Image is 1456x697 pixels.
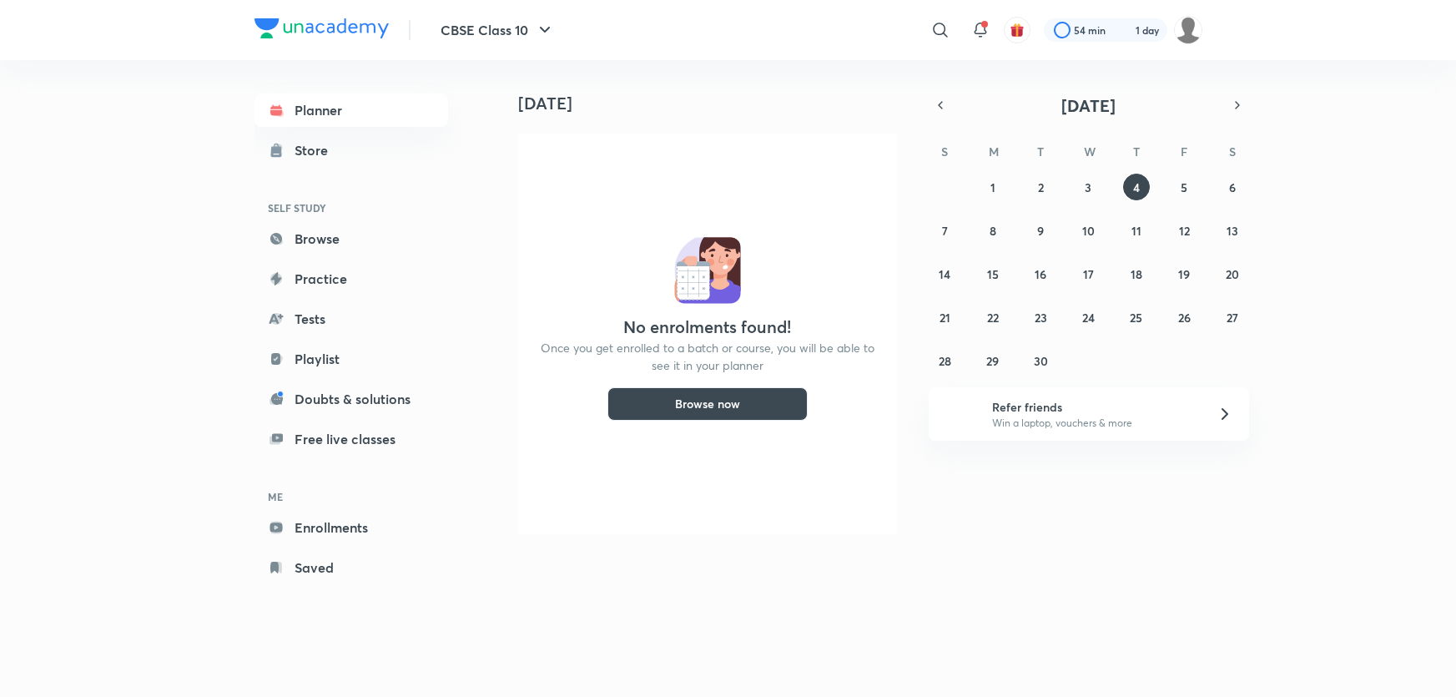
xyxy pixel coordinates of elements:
button: September 23, 2025 [1027,304,1054,331]
button: avatar [1004,17,1030,43]
abbr: September 20, 2025 [1226,266,1239,282]
h6: SELF STUDY [254,194,448,222]
a: Company Logo [254,18,389,43]
button: September 8, 2025 [980,217,1006,244]
a: Planner [254,93,448,127]
h6: Refer friends [992,398,1197,416]
abbr: September 13, 2025 [1227,223,1238,239]
abbr: September 7, 2025 [942,223,948,239]
img: Company Logo [254,18,389,38]
button: CBSE Class 10 [431,13,565,47]
button: September 5, 2025 [1171,174,1197,200]
abbr: September 11, 2025 [1131,223,1141,239]
button: September 22, 2025 [980,304,1006,331]
a: Free live classes [254,422,448,456]
button: Browse now [607,387,808,421]
button: [DATE] [952,93,1226,117]
abbr: Friday [1181,144,1187,159]
abbr: September 5, 2025 [1181,179,1187,195]
abbr: Sunday [941,144,948,159]
img: referral [942,397,975,431]
button: September 18, 2025 [1123,260,1150,287]
button: September 16, 2025 [1027,260,1054,287]
a: Enrollments [254,511,448,544]
button: September 7, 2025 [931,217,958,244]
span: [DATE] [1061,94,1116,117]
img: No events [674,237,741,304]
img: avatar [1010,23,1025,38]
abbr: September 3, 2025 [1085,179,1091,195]
button: September 19, 2025 [1171,260,1197,287]
a: Doubts & solutions [254,382,448,416]
button: September 26, 2025 [1171,304,1197,331]
abbr: September 9, 2025 [1037,223,1044,239]
button: September 28, 2025 [931,347,958,374]
abbr: September 15, 2025 [987,266,999,282]
a: Tests [254,302,448,336]
button: September 3, 2025 [1075,174,1101,200]
button: September 27, 2025 [1219,304,1246,331]
button: September 25, 2025 [1123,304,1150,331]
button: September 20, 2025 [1219,260,1246,287]
abbr: September 24, 2025 [1082,310,1095,326]
button: September 14, 2025 [931,260,958,287]
button: September 1, 2025 [980,174,1006,200]
button: September 15, 2025 [980,260,1006,287]
abbr: September 10, 2025 [1082,223,1095,239]
abbr: Tuesday [1037,144,1044,159]
abbr: September 19, 2025 [1178,266,1190,282]
div: Store [295,140,338,160]
img: streak [1116,22,1132,38]
img: Vivek Patil [1174,16,1202,44]
abbr: September 25, 2025 [1130,310,1142,326]
h6: ME [254,482,448,511]
abbr: Saturday [1229,144,1236,159]
abbr: September 4, 2025 [1133,179,1140,195]
abbr: September 1, 2025 [990,179,995,195]
button: September 2, 2025 [1027,174,1054,200]
abbr: Thursday [1133,144,1140,159]
a: Saved [254,551,448,584]
button: September 10, 2025 [1075,217,1101,244]
abbr: September 14, 2025 [939,266,950,282]
button: September 11, 2025 [1123,217,1150,244]
abbr: September 17, 2025 [1083,266,1094,282]
abbr: September 21, 2025 [940,310,950,326]
h4: No enrolments found! [623,317,791,337]
button: September 29, 2025 [980,347,1006,374]
button: September 12, 2025 [1171,217,1197,244]
abbr: September 26, 2025 [1178,310,1191,326]
a: Browse [254,222,448,255]
button: September 13, 2025 [1219,217,1246,244]
abbr: September 16, 2025 [1035,266,1046,282]
button: September 21, 2025 [931,304,958,331]
button: September 6, 2025 [1219,174,1246,200]
abbr: September 18, 2025 [1131,266,1142,282]
p: Once you get enrolled to a batch or course, you will be able to see it in your planner [538,339,877,374]
button: September 4, 2025 [1123,174,1150,200]
a: Playlist [254,342,448,376]
abbr: September 28, 2025 [939,353,951,369]
a: Practice [254,262,448,295]
p: Win a laptop, vouchers & more [992,416,1197,431]
abbr: September 12, 2025 [1179,223,1190,239]
abbr: September 27, 2025 [1227,310,1238,326]
button: September 9, 2025 [1027,217,1054,244]
a: Store [254,134,448,167]
button: September 24, 2025 [1075,304,1101,331]
button: September 30, 2025 [1027,347,1054,374]
abbr: September 2, 2025 [1038,179,1044,195]
button: September 17, 2025 [1075,260,1101,287]
abbr: September 22, 2025 [987,310,999,326]
abbr: September 23, 2025 [1035,310,1047,326]
abbr: Wednesday [1084,144,1096,159]
abbr: Monday [989,144,999,159]
abbr: September 29, 2025 [986,353,999,369]
abbr: September 30, 2025 [1034,353,1048,369]
abbr: September 6, 2025 [1229,179,1236,195]
abbr: September 8, 2025 [990,223,996,239]
h4: [DATE] [518,93,910,114]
